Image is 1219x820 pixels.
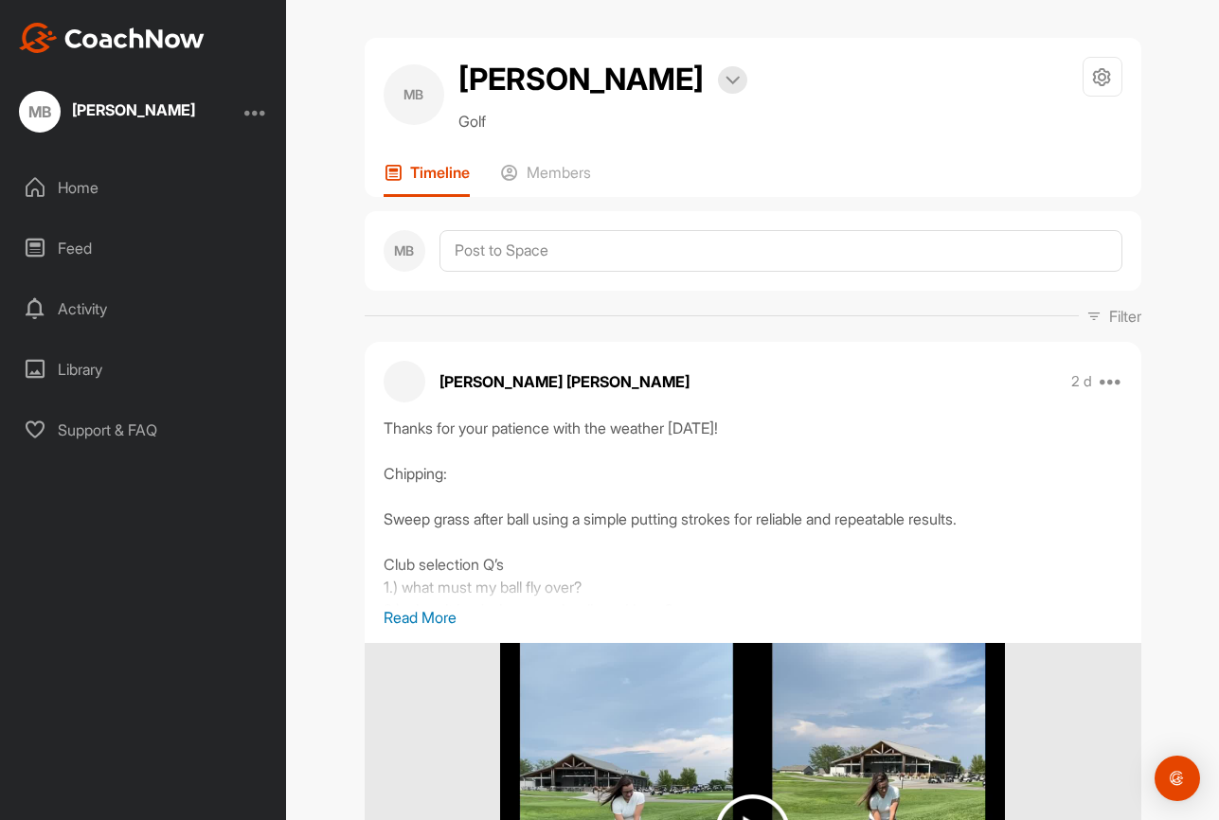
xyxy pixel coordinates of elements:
[10,406,278,454] div: Support & FAQ
[1109,305,1141,328] p: Filter
[458,57,704,102] h2: [PERSON_NAME]
[10,346,278,393] div: Library
[10,224,278,272] div: Feed
[10,285,278,332] div: Activity
[19,23,205,53] img: CoachNow
[384,64,444,125] div: MB
[527,163,591,182] p: Members
[10,164,278,211] div: Home
[384,606,1122,629] p: Read More
[1071,372,1092,391] p: 2 d
[1155,756,1200,801] div: Open Intercom Messenger
[72,102,195,117] div: [PERSON_NAME]
[410,163,470,182] p: Timeline
[19,91,61,133] div: MB
[439,370,690,393] p: [PERSON_NAME] [PERSON_NAME]
[384,417,1122,606] div: Thanks for your patience with the weather [DATE]! Chipping: Sweep grass after ball using a simple...
[384,230,425,272] div: MB
[726,76,740,85] img: arrow-down
[458,110,747,133] p: Golf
